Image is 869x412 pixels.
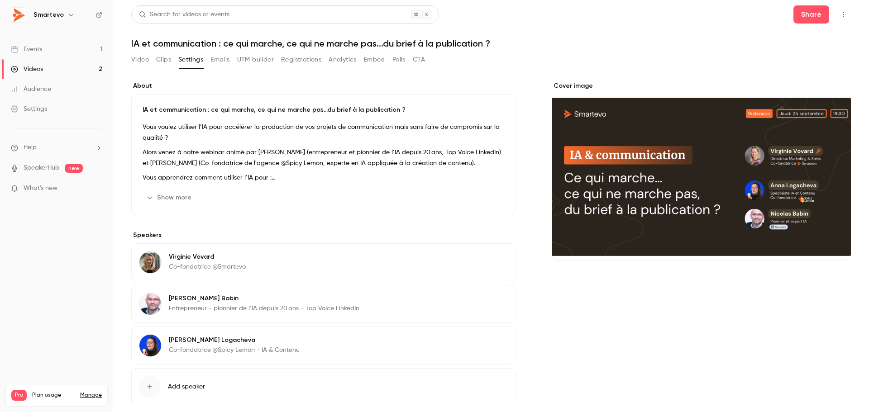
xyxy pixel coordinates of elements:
span: new [65,164,83,173]
div: Search for videos or events [139,10,229,19]
button: Add speaker [131,368,516,405]
span: Pro [11,390,27,401]
button: Emails [210,52,229,67]
div: Events [11,45,42,54]
button: Clips [156,52,171,67]
div: Videos [11,65,43,74]
span: Help [24,143,37,152]
label: Cover image [552,81,851,90]
p: Co-fondatrice @Smartevo [169,262,246,271]
button: Top Bar Actions [836,7,851,22]
p: [PERSON_NAME] Logacheva [169,336,300,345]
button: Settings [178,52,203,67]
section: Cover image [552,81,851,261]
p: Co-fondatrice @Spicy Lemon - IA & Contenu [169,346,300,355]
button: Registrations [281,52,321,67]
img: Nicolas Babin [139,293,161,315]
img: Smartevo [11,8,26,22]
label: About [131,81,516,90]
p: Vous voulez utiliser l’IA pour accélérer la production de vos projets de communication mais sans ... [143,122,504,143]
img: Anna Logacheva [139,335,161,356]
button: Video [131,52,149,67]
a: SpeakerHub [24,163,59,173]
button: Embed [364,52,385,67]
button: CTA [413,52,425,67]
button: Share [793,5,829,24]
div: Anna Logacheva[PERSON_NAME] LogachevaCo-fondatrice @Spicy Lemon - IA & Contenu [131,327,516,365]
div: Nicolas Babin[PERSON_NAME] BabinEntrepreneur - pionnier de l’IA depuis 20 ans - Top Voice LinkedIn [131,285,516,323]
p: Entrepreneur - pionnier de l’IA depuis 20 ans - Top Voice LinkedIn [169,304,359,313]
div: Settings [11,104,47,114]
button: Show more [143,190,197,205]
div: Audience [11,85,51,94]
li: help-dropdown-opener [11,143,102,152]
p: Alors venez à notre webinar animé par [PERSON_NAME] (entrepreneur et pionnier de l’IA depuis 20 a... [143,147,504,169]
span: Plan usage [32,392,75,399]
label: Speakers [131,231,516,240]
a: Manage [80,392,102,399]
span: What's new [24,184,57,193]
div: Virginie VovardVirginie VovardCo-fondatrice @Smartevo [131,243,516,281]
h1: IA et communication : ce qui marche, ce qui ne marche pas...du brief à la publication ? [131,38,851,49]
p: [PERSON_NAME] Babin [169,294,359,303]
span: Add speaker [168,382,205,391]
img: Virginie Vovard [139,251,161,273]
button: Analytics [329,52,357,67]
button: UTM builder [237,52,274,67]
p: IA et communication : ce qui marche, ce qui ne marche pas...du brief à la publication ? [143,105,504,114]
p: Virginie Vovard [169,252,246,261]
button: Polls [392,52,406,67]
p: Vous apprendrez comment utiliser l’IA pour : [143,172,504,183]
h6: Smartevo [33,10,64,19]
